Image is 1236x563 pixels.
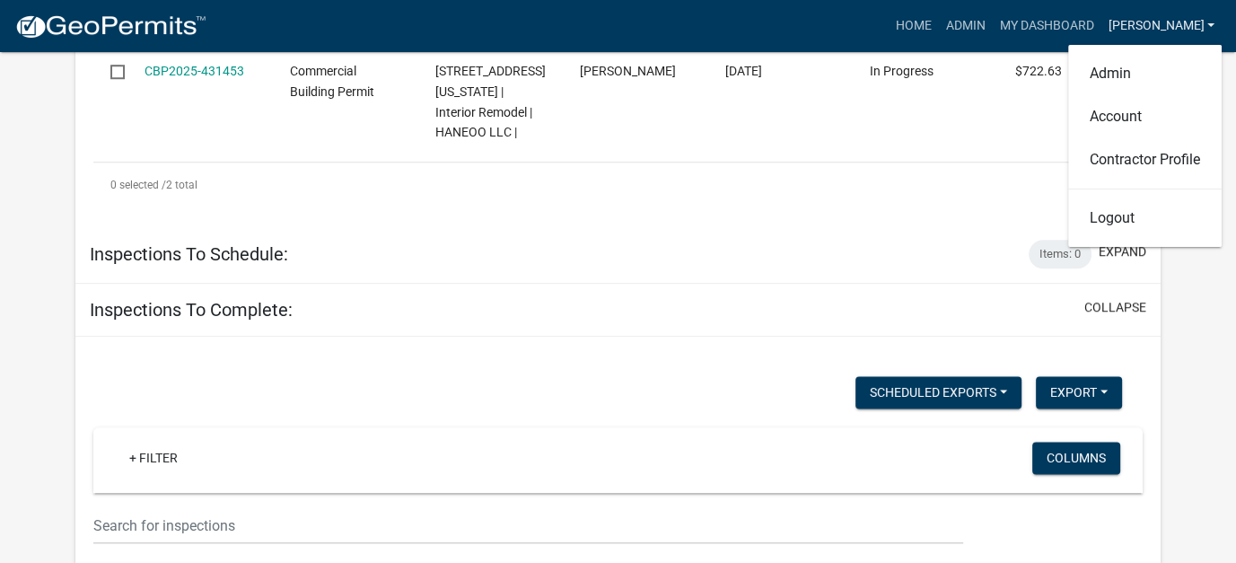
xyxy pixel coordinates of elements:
[1068,45,1222,247] div: [PERSON_NAME]
[1015,64,1062,78] span: $722.63
[115,442,192,474] a: + Filter
[1068,197,1222,240] a: Logout
[145,64,244,78] a: CBP2025-431453
[888,9,938,43] a: Home
[855,376,1021,409] button: Scheduled Exports
[992,9,1100,43] a: My Dashboard
[1068,52,1222,95] a: Admin
[1068,95,1222,138] a: Account
[290,64,374,99] span: Commercial Building Permit
[1100,9,1222,43] a: [PERSON_NAME]
[90,299,293,321] h5: Inspections To Complete:
[90,243,288,265] h5: Inspections To Schedule:
[1036,376,1122,409] button: Export
[1068,138,1222,181] a: Contractor Profile
[93,507,963,544] input: Search for inspections
[1029,240,1091,268] div: Items: 0
[1099,242,1146,261] button: expand
[580,64,676,78] span: Eric Bode
[110,179,166,191] span: 0 selected /
[93,163,1143,207] div: 2 total
[870,64,934,78] span: In Progress
[938,9,992,43] a: Admin
[434,64,545,139] span: 101 MINNESOTA ST N | Interior Remodel | HANEOO LLC |
[1084,298,1146,317] button: collapse
[724,64,761,78] span: 06/05/2025
[1032,442,1120,474] button: Columns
